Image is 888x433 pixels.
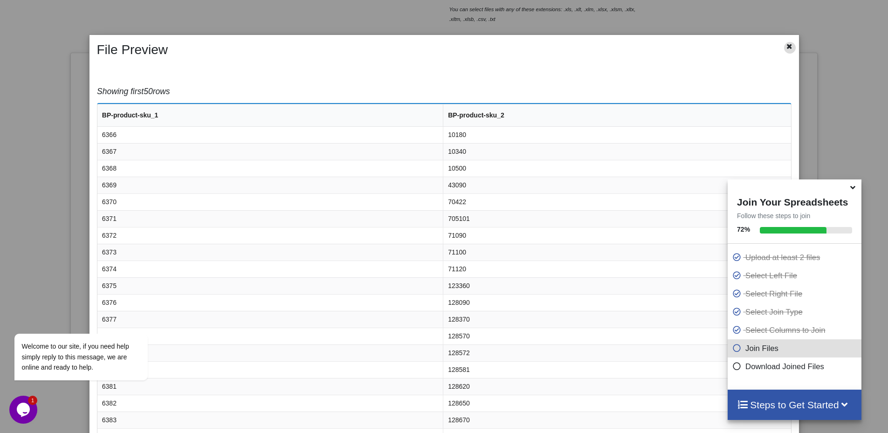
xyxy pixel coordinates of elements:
td: 128370 [443,311,791,328]
td: 128670 [443,412,791,428]
h2: File Preview [92,42,737,58]
td: 6368 [97,160,443,177]
td: 6374 [97,261,443,277]
td: 705101 [443,210,791,227]
i: Showing first 50 rows [97,87,170,96]
p: Download Joined Files [732,361,859,372]
td: 128620 [443,378,791,395]
h4: Steps to Get Started [737,399,852,411]
p: Select Join Type [732,306,859,318]
td: 70422 [443,193,791,210]
td: 10500 [443,160,791,177]
p: Join Files [732,343,859,354]
p: Select Columns to Join [732,324,859,336]
td: 10180 [443,127,791,143]
p: Upload at least 2 files [732,252,859,263]
iframe: chat widget [9,396,39,424]
td: 6379 [97,344,443,361]
td: 6369 [97,177,443,193]
iframe: chat widget [9,249,177,391]
td: 6371 [97,210,443,227]
td: 43090 [443,177,791,193]
td: 6380 [97,361,443,378]
td: 128090 [443,294,791,311]
th: BP-product-sku_1 [97,104,443,127]
td: 6381 [97,378,443,395]
h4: Join Your Spreadsheets [728,194,861,208]
th: BP-product-sku_2 [443,104,791,127]
td: 6372 [97,227,443,244]
td: 128650 [443,395,791,412]
td: 6366 [97,127,443,143]
td: 71120 [443,261,791,277]
td: 6367 [97,143,443,160]
p: Select Left File [732,270,859,282]
td: 6378 [97,328,443,344]
td: 123360 [443,277,791,294]
b: 72 % [737,226,750,233]
p: Follow these steps to join [728,211,861,220]
td: 6373 [97,244,443,261]
td: 128581 [443,361,791,378]
td: 71100 [443,244,791,261]
td: 71090 [443,227,791,244]
td: 6377 [97,311,443,328]
td: 6382 [97,395,443,412]
td: 128572 [443,344,791,361]
td: 10340 [443,143,791,160]
p: Select Right File [732,288,859,300]
td: 6370 [97,193,443,210]
td: 6375 [97,277,443,294]
td: 128570 [443,328,791,344]
td: 6376 [97,294,443,311]
td: 6383 [97,412,443,428]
